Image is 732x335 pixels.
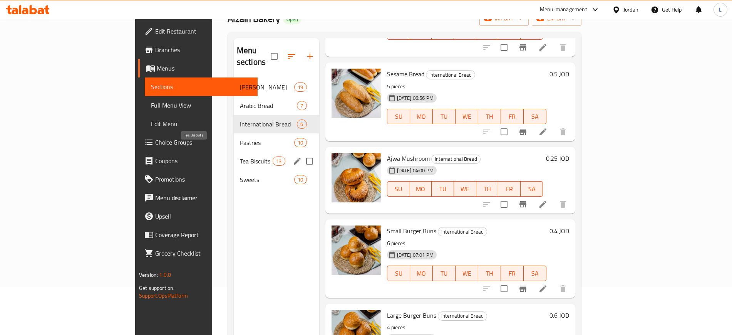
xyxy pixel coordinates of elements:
span: 10 [295,139,306,146]
span: Menus [157,64,251,73]
button: edit [291,155,303,167]
span: International Bread [240,120,297,129]
span: Get support on: [139,283,174,293]
span: Menu disclaimer [155,193,251,202]
div: Arabic Bread7 [234,96,319,115]
button: MO [410,266,433,281]
span: import [486,14,523,24]
div: Open [283,15,301,24]
span: WE [459,268,475,279]
img: Sesame Bread [332,69,381,118]
a: Menu disclaimer [138,189,257,207]
span: Grocery Checklist [155,249,251,258]
a: Coverage Report [138,226,257,244]
span: International Bread [438,311,487,320]
span: Ajwa Mushroom [387,153,430,164]
button: SA [524,266,546,281]
div: Jordan [623,5,638,14]
button: TU [432,181,454,197]
span: FR [504,268,521,279]
a: Edit Restaurant [138,22,257,40]
span: [DATE] 04:00 PM [394,167,437,174]
button: delete [554,38,572,57]
div: items [297,120,307,129]
span: Promotions [155,175,251,184]
a: Choice Groups [138,133,257,152]
span: Coverage Report [155,230,251,239]
span: 19 [295,84,306,91]
span: L [719,5,722,14]
p: 6 pieces [387,239,546,248]
button: TH [476,181,499,197]
span: Open [283,16,301,23]
button: SU [387,109,410,124]
span: Upsell [155,212,251,221]
a: Full Menu View [145,96,257,114]
span: MO [413,111,430,122]
div: [PERSON_NAME]19 [234,78,319,96]
span: 6 [297,121,306,128]
button: Branch-specific-item [514,279,532,298]
div: Pastries10 [234,133,319,152]
a: Edit menu item [538,43,548,52]
div: International Bread [431,155,481,164]
a: Edit menu item [538,127,548,136]
span: [DATE] 07:01 PM [394,251,437,259]
span: SU [390,183,407,195]
span: Pastries [240,138,294,147]
button: Add section [301,47,319,66]
button: delete [554,279,572,298]
span: Select to update [496,39,512,56]
span: Small Burger Buns [387,225,436,237]
button: Branch-specific-item [514,38,532,57]
span: 1.0.0 [159,270,171,280]
p: 4 pieces [387,323,546,332]
img: Ajwa Mushroom [332,153,381,202]
a: Coupons [138,152,257,170]
button: TH [478,266,501,281]
a: Edit menu item [538,200,548,209]
span: FR [504,111,521,122]
a: Edit Menu [145,114,257,133]
a: Upsell [138,207,257,226]
div: Tea Biscuits13edit [234,152,319,170]
div: items [273,157,285,166]
button: SU [387,266,410,281]
button: delete [554,195,572,214]
span: Sweets [240,175,294,184]
span: 10 [295,176,306,183]
span: SA [527,111,543,122]
button: Branch-specific-item [514,195,532,214]
span: Branches [155,45,251,54]
a: Support.OpsPlatform [139,291,188,301]
span: Full Menu View [151,101,251,110]
span: TH [479,183,496,195]
button: Branch-specific-item [514,123,532,141]
span: Sesame Bread [387,68,424,80]
div: items [297,101,307,110]
span: Coupons [155,156,251,165]
h6: 0.25 JOD [546,153,569,164]
h6: 0.5 JOD [549,69,569,79]
button: FR [498,181,521,197]
span: Select to update [496,124,512,140]
button: FR [501,266,524,281]
button: FR [501,109,524,124]
span: [DATE] 06:56 PM [394,94,437,102]
span: WE [457,183,473,195]
span: Sections [151,82,251,91]
button: SA [524,109,546,124]
div: items [294,175,307,184]
a: Menus [138,59,257,77]
span: Large Burger Buns [387,310,436,321]
button: WE [456,109,478,124]
span: Arabic Bread [240,101,297,110]
span: TH [481,268,498,279]
span: Select all sections [266,48,282,64]
div: Sweets10 [234,170,319,189]
a: Grocery Checklist [138,244,257,263]
button: MO [410,109,433,124]
span: 13 [273,158,285,165]
span: Version: [139,270,158,280]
